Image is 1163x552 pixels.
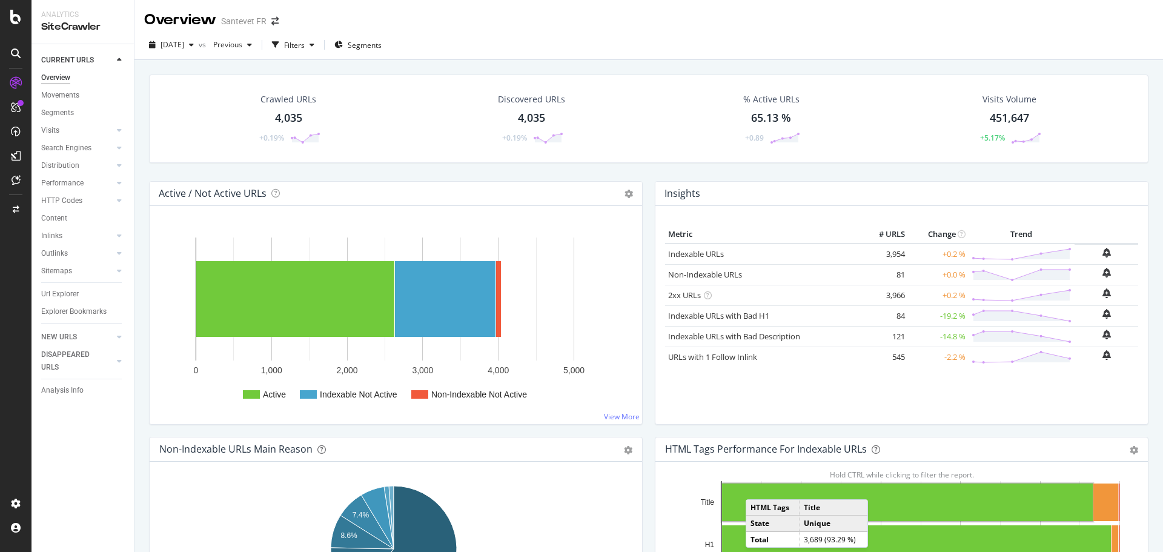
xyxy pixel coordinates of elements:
[260,93,316,105] div: Crawled URLs
[41,89,79,102] div: Movements
[41,107,74,119] div: Segments
[431,390,527,399] text: Non-Indexable Not Active
[980,133,1005,143] div: +5.17%
[41,159,113,172] a: Distribution
[353,511,369,519] text: 7.4%
[908,244,969,265] td: +0.2 %
[161,39,184,50] span: 2025 Sep. 14th
[908,326,969,347] td: -14.8 %
[41,384,125,397] a: Analysis Info
[41,305,107,318] div: Explorer Bookmarks
[800,516,867,532] td: Unique
[41,331,77,344] div: NEW URLS
[159,185,267,202] h4: Active / Not Active URLs
[41,230,62,242] div: Inlinks
[41,265,72,278] div: Sitemaps
[668,331,800,342] a: Indexable URLs with Bad Description
[41,10,124,20] div: Analytics
[337,365,358,375] text: 2,000
[665,443,867,455] div: HTML Tags Performance for Indexable URLs
[1102,288,1111,298] div: bell-plus
[159,225,632,414] svg: A chart.
[144,35,199,55] button: [DATE]
[41,195,113,207] a: HTTP Codes
[412,365,433,375] text: 3,000
[41,159,79,172] div: Distribution
[800,500,867,516] td: Title
[488,365,509,375] text: 4,000
[860,285,908,305] td: 3,966
[348,40,382,50] span: Segments
[159,443,313,455] div: Non-Indexable URLs Main Reason
[41,247,113,260] a: Outlinks
[284,40,305,50] div: Filters
[330,35,386,55] button: Segments
[41,212,67,225] div: Content
[860,347,908,367] td: 545
[624,446,632,454] div: gear
[320,390,397,399] text: Indexable Not Active
[261,365,282,375] text: 1,000
[1130,446,1138,454] div: gear
[41,331,113,344] a: NEW URLS
[1102,350,1111,360] div: bell-plus
[860,244,908,265] td: 3,954
[41,20,124,34] div: SiteCrawler
[1122,511,1151,540] iframe: Intercom live chat
[41,142,91,155] div: Search Engines
[221,15,267,27] div: Santevet FR
[194,365,199,375] text: 0
[1102,248,1111,258] div: bell-plus
[144,10,216,30] div: Overview
[746,516,800,532] td: State
[908,225,969,244] th: Change
[668,351,757,362] a: URLs with 1 Follow Inlink
[263,390,286,399] text: Active
[800,531,867,547] td: 3,689 (93.29 %)
[41,54,94,67] div: CURRENT URLS
[668,310,769,321] a: Indexable URLs with Bad H1
[908,347,969,367] td: -2.2 %
[259,133,284,143] div: +0.19%
[668,248,724,259] a: Indexable URLs
[41,124,113,137] a: Visits
[668,290,701,301] a: 2xx URLs
[208,35,257,55] button: Previous
[271,17,279,25] div: arrow-right-arrow-left
[41,177,113,190] a: Performance
[860,225,908,244] th: # URLS
[743,93,800,105] div: % Active URLs
[41,71,125,84] a: Overview
[625,190,633,198] i: Options
[41,348,113,374] a: DISAPPEARED URLS
[665,225,860,244] th: Metric
[41,305,125,318] a: Explorer Bookmarks
[982,93,1036,105] div: Visits Volume
[701,498,715,507] text: Title
[41,230,113,242] a: Inlinks
[745,133,764,143] div: +0.89
[41,107,125,119] a: Segments
[751,110,791,126] div: 65.13 %
[746,500,800,516] td: HTML Tags
[969,225,1075,244] th: Trend
[563,365,585,375] text: 5,000
[41,265,113,278] a: Sitemaps
[41,89,125,102] a: Movements
[41,124,59,137] div: Visits
[502,133,527,143] div: +0.19%
[41,288,79,301] div: Url Explorer
[668,269,742,280] a: Non-Indexable URLs
[908,264,969,285] td: +0.0 %
[340,531,357,540] text: 8.6%
[705,540,715,549] text: H1
[41,54,113,67] a: CURRENT URLS
[860,264,908,285] td: 81
[908,285,969,305] td: +0.2 %
[267,35,319,55] button: Filters
[664,185,700,202] h4: Insights
[41,195,82,207] div: HTTP Codes
[498,93,565,105] div: Discovered URLs
[41,142,113,155] a: Search Engines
